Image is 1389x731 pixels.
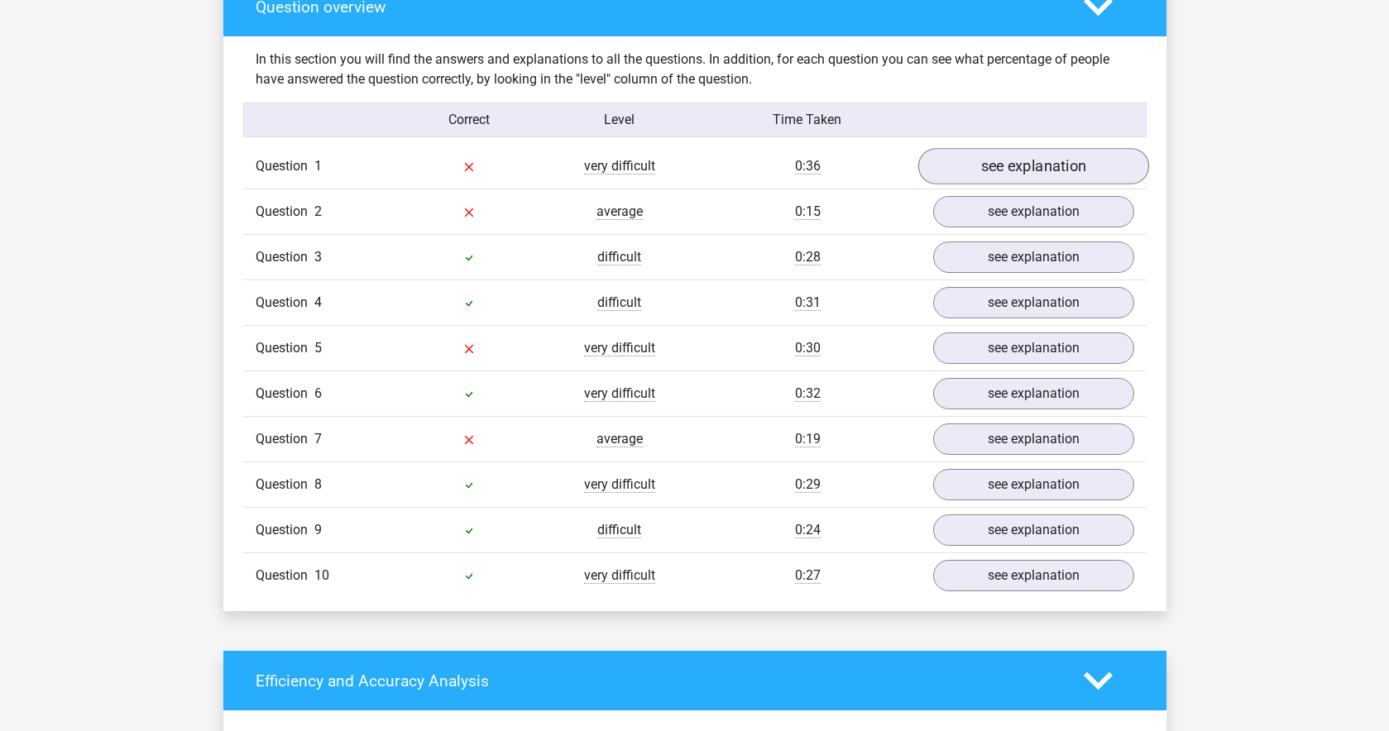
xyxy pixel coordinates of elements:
span: Question [256,293,314,313]
span: Question [256,247,314,267]
span: 0:31 [795,294,821,311]
span: Question [256,429,314,449]
a: see explanation [917,148,1148,184]
a: see explanation [933,514,1134,546]
span: very difficult [584,158,655,174]
span: Question [256,202,314,222]
span: Question [256,566,314,585]
span: average [596,203,643,220]
span: Question [256,338,314,358]
div: In this section you will find the answers and explanations to all the questions. In addition, for... [243,50,1147,89]
span: 0:15 [795,203,821,220]
span: 7 [314,431,322,447]
span: 0:27 [795,567,821,584]
span: 6 [314,385,322,401]
span: 4 [314,294,322,310]
span: 0:30 [795,340,821,356]
span: difficult [597,522,641,538]
div: Time Taken [694,110,920,130]
a: see explanation [933,560,1134,591]
a: see explanation [933,287,1134,318]
span: difficult [597,294,641,311]
span: 8 [314,476,322,492]
span: Question [256,384,314,404]
span: very difficult [584,340,655,356]
span: Question [256,156,314,176]
span: 3 [314,249,322,265]
span: very difficult [584,385,655,402]
span: 1 [314,158,322,174]
span: difficult [597,249,641,265]
span: 2 [314,203,322,219]
span: 9 [314,522,322,537]
a: see explanation [933,378,1134,409]
h4: Efficiency and Accuracy Analysis [256,671,1059,690]
div: Level [544,110,695,130]
a: see explanation [933,423,1134,455]
a: see explanation [933,241,1134,273]
span: 0:32 [795,385,821,402]
a: see explanation [933,469,1134,500]
span: 0:29 [795,476,821,493]
span: average [596,431,643,447]
span: 10 [314,567,329,583]
span: 0:36 [795,158,821,174]
span: 5 [314,340,322,356]
a: see explanation [933,196,1134,227]
a: see explanation [933,332,1134,364]
span: Question [256,475,314,494]
span: very difficult [584,476,655,493]
span: 0:24 [795,522,821,538]
div: Correct [394,110,544,130]
span: Question [256,520,314,540]
span: 0:19 [795,431,821,447]
span: very difficult [584,567,655,584]
span: 0:28 [795,249,821,265]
